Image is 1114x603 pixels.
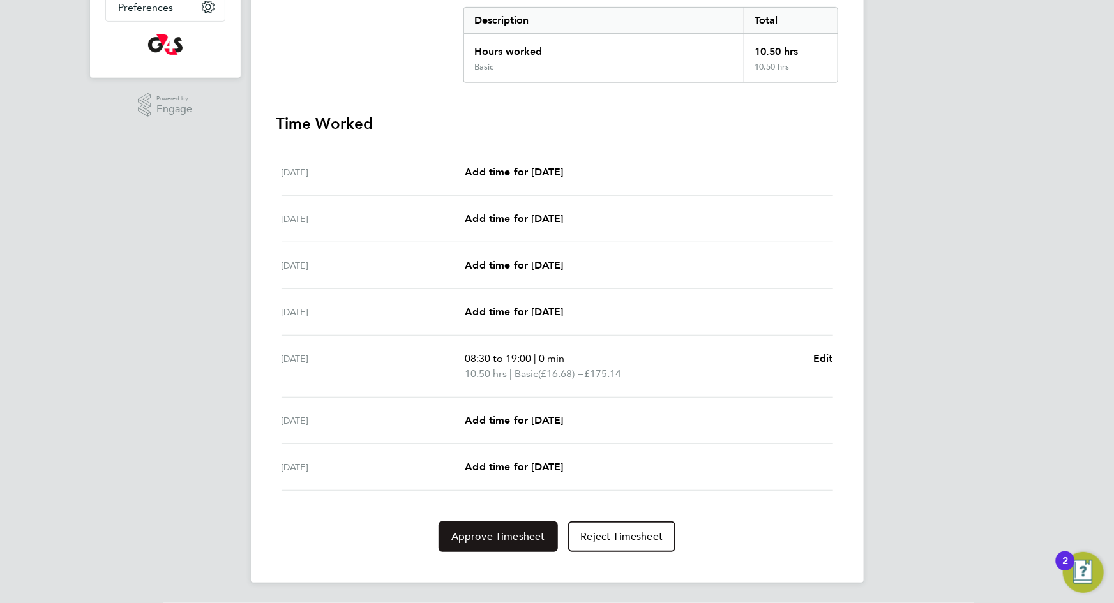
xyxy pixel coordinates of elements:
[282,211,465,227] div: [DATE]
[282,304,465,320] div: [DATE]
[465,166,563,178] span: Add time for [DATE]
[464,34,744,62] div: Hours worked
[463,7,838,83] div: Summary
[465,211,563,227] a: Add time for [DATE]
[156,104,192,115] span: Engage
[282,413,465,428] div: [DATE]
[538,368,584,380] span: (£16.68) =
[156,93,192,104] span: Powered by
[276,114,838,134] h3: Time Worked
[464,8,744,33] div: Description
[584,368,621,380] span: £175.14
[465,212,563,225] span: Add time for [DATE]
[465,413,563,428] a: Add time for [DATE]
[119,1,174,13] span: Preferences
[509,368,512,380] span: |
[465,461,563,473] span: Add time for [DATE]
[465,306,563,318] span: Add time for [DATE]
[138,93,192,117] a: Powered byEngage
[1063,552,1104,593] button: Open Resource Center, 2 new notifications
[813,351,833,366] a: Edit
[282,459,465,475] div: [DATE]
[1062,561,1068,577] div: 2
[465,352,531,364] span: 08:30 to 19:00
[105,34,225,55] a: Go to home page
[465,459,563,475] a: Add time for [DATE]
[465,165,563,180] a: Add time for [DATE]
[465,414,563,426] span: Add time for [DATE]
[451,530,545,543] span: Approve Timesheet
[581,530,663,543] span: Reject Timesheet
[568,521,676,552] button: Reject Timesheet
[474,62,493,72] div: Basic
[282,165,465,180] div: [DATE]
[465,259,563,271] span: Add time for [DATE]
[282,351,465,382] div: [DATE]
[148,34,183,55] img: g4s-logo-retina.png
[744,34,837,62] div: 10.50 hrs
[465,368,507,380] span: 10.50 hrs
[439,521,558,552] button: Approve Timesheet
[465,258,563,273] a: Add time for [DATE]
[813,352,833,364] span: Edit
[534,352,536,364] span: |
[465,304,563,320] a: Add time for [DATE]
[744,8,837,33] div: Total
[282,258,465,273] div: [DATE]
[539,352,564,364] span: 0 min
[744,62,837,82] div: 10.50 hrs
[515,366,538,382] span: Basic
